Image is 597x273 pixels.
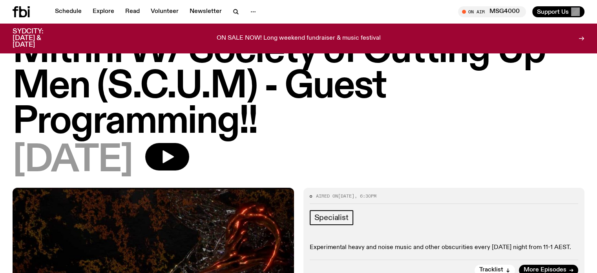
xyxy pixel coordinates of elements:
[537,8,569,15] span: Support Us
[458,6,526,17] button: On AirMSG4000
[50,6,86,17] a: Schedule
[532,6,584,17] button: Support Us
[120,6,144,17] a: Read
[314,213,349,222] span: Specialist
[338,193,354,199] span: [DATE]
[217,35,381,42] p: ON SALE NOW! Long weekend fundraiser & music festival
[310,210,353,225] a: Specialist
[524,267,566,273] span: More Episodes
[479,267,503,273] span: Tracklist
[13,28,63,48] h3: SYDCITY: [DATE] & [DATE]
[13,143,133,178] span: [DATE]
[146,6,183,17] a: Volunteer
[88,6,119,17] a: Explore
[316,193,338,199] span: Aired on
[13,34,584,140] h1: Mithril W/ Society of Cutting Up Men (S.C.U.M) - Guest Programming!!
[354,193,376,199] span: , 6:30pm
[185,6,226,17] a: Newsletter
[310,244,579,251] p: Experimental heavy and noise music and other obscurities every [DATE] night from 11-1 AEST.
